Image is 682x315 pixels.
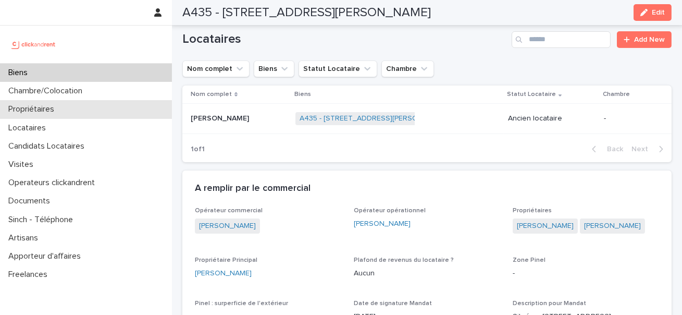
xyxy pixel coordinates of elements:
p: [PERSON_NAME] [191,112,251,123]
span: Opérateur opérationnel [354,208,426,214]
p: - [604,114,655,123]
p: Aucun [354,268,500,279]
span: Zone Pinel [513,257,545,263]
span: Next [631,146,654,153]
button: Back [584,144,627,154]
button: Statut Locataire [299,60,377,77]
img: UCB0brd3T0yccxBKYDjQ [8,34,59,55]
a: [PERSON_NAME] [584,221,641,232]
h2: A remplir par le commercial [195,183,311,195]
p: Chambre [603,89,630,100]
a: [PERSON_NAME] [195,268,252,279]
span: Edit [652,9,665,16]
p: Statut Locataire [507,89,556,100]
button: Chambre [381,60,434,77]
a: A435 - [STREET_ADDRESS][PERSON_NAME] [300,114,449,123]
span: Propriétaire Principal [195,257,257,263]
button: Edit [634,4,672,21]
span: Plafond de revenus du locataire ? [354,257,454,263]
span: Opérateur commercial [195,208,263,214]
p: 1 of 1 [182,137,213,162]
a: [PERSON_NAME] [517,221,574,232]
tr: [PERSON_NAME][PERSON_NAME] A435 - [STREET_ADDRESS][PERSON_NAME] Ancien locataire- [182,104,672,134]
span: Description pour Mandat [513,300,586,307]
p: Biens [294,89,311,100]
p: Locataires [4,123,54,133]
button: Next [627,144,672,154]
a: Add New [617,31,672,48]
p: Visites [4,160,42,169]
p: Documents [4,196,58,206]
p: Artisans [4,233,46,243]
p: Freelances [4,270,56,280]
span: Date de signature Mandat [354,300,432,307]
p: Candidats Locataires [4,141,93,151]
p: Chambre/Colocation [4,86,91,96]
button: Biens [254,60,294,77]
button: Nom complet [182,60,250,77]
input: Search [512,31,611,48]
p: Operateurs clickandrent [4,178,103,188]
p: Sinch - Téléphone [4,215,81,225]
h1: Locataires [182,32,507,47]
span: Pinel : surperficie de l'extérieur [195,300,288,307]
p: Propriétaires [4,104,63,114]
span: Propriétaires [513,208,552,214]
h2: A435 - [STREET_ADDRESS][PERSON_NAME] [182,5,431,20]
span: Back [601,146,623,153]
p: Biens [4,68,36,78]
a: [PERSON_NAME] [354,219,411,229]
p: Nom complet [191,89,232,100]
span: Add New [634,36,665,43]
p: - [513,268,659,279]
p: Apporteur d'affaires [4,251,89,261]
p: Ancien locataire [508,114,596,123]
a: [PERSON_NAME] [199,221,256,232]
